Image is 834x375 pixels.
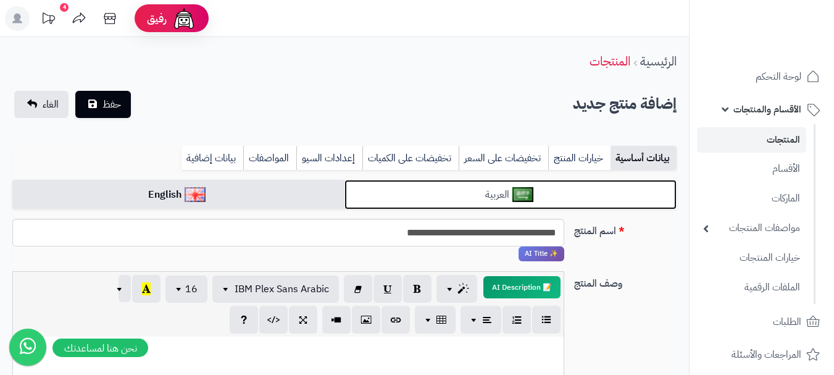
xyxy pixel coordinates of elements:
span: 16 [185,282,198,297]
img: logo-2.png [750,35,822,61]
a: خيارات المنتجات [697,245,806,271]
a: مواصفات المنتجات [697,215,806,242]
button: 16 [165,276,207,303]
a: المنتجات [590,52,630,70]
a: الغاء [14,91,69,118]
span: حفظ [102,97,121,112]
label: اسم المنتج [569,219,682,238]
a: الأقسام [697,156,806,182]
button: 📝 AI Description [483,276,561,298]
button: IBM Plex Sans Arabic [212,276,339,303]
img: العربية [512,187,534,202]
a: بيانات إضافية [181,146,243,171]
a: الماركات [697,185,806,212]
img: English [185,187,206,202]
button: حفظ [75,91,131,118]
a: العربية [344,180,677,210]
span: لوحة التحكم [756,68,801,85]
a: بيانات أساسية [611,146,677,171]
span: انقر لاستخدام رفيقك الذكي [519,246,564,261]
a: المراجعات والأسئلة [697,340,827,369]
a: المواصفات [243,146,296,171]
a: تخفيضات على السعر [459,146,548,171]
span: الأقسام والمنتجات [733,101,801,118]
span: المراجعات والأسئلة [732,346,801,363]
span: الغاء [43,97,59,112]
label: وصف المنتج [569,271,682,291]
img: ai-face.png [172,6,196,31]
div: 4 [60,3,69,12]
a: الرئيسية [640,52,677,70]
a: المنتجات [697,127,806,153]
a: تحديثات المنصة [33,6,64,34]
a: إعدادات السيو [296,146,362,171]
a: الطلبات [697,307,827,337]
span: الطلبات [773,313,801,331]
a: English [12,180,344,210]
a: الملفات الرقمية [697,274,806,301]
a: تخفيضات على الكميات [362,146,459,171]
a: لوحة التحكم [697,62,827,91]
span: رفيق [147,11,167,26]
h2: إضافة منتج جديد [573,91,677,117]
span: IBM Plex Sans Arabic [235,282,329,297]
a: خيارات المنتج [548,146,611,171]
